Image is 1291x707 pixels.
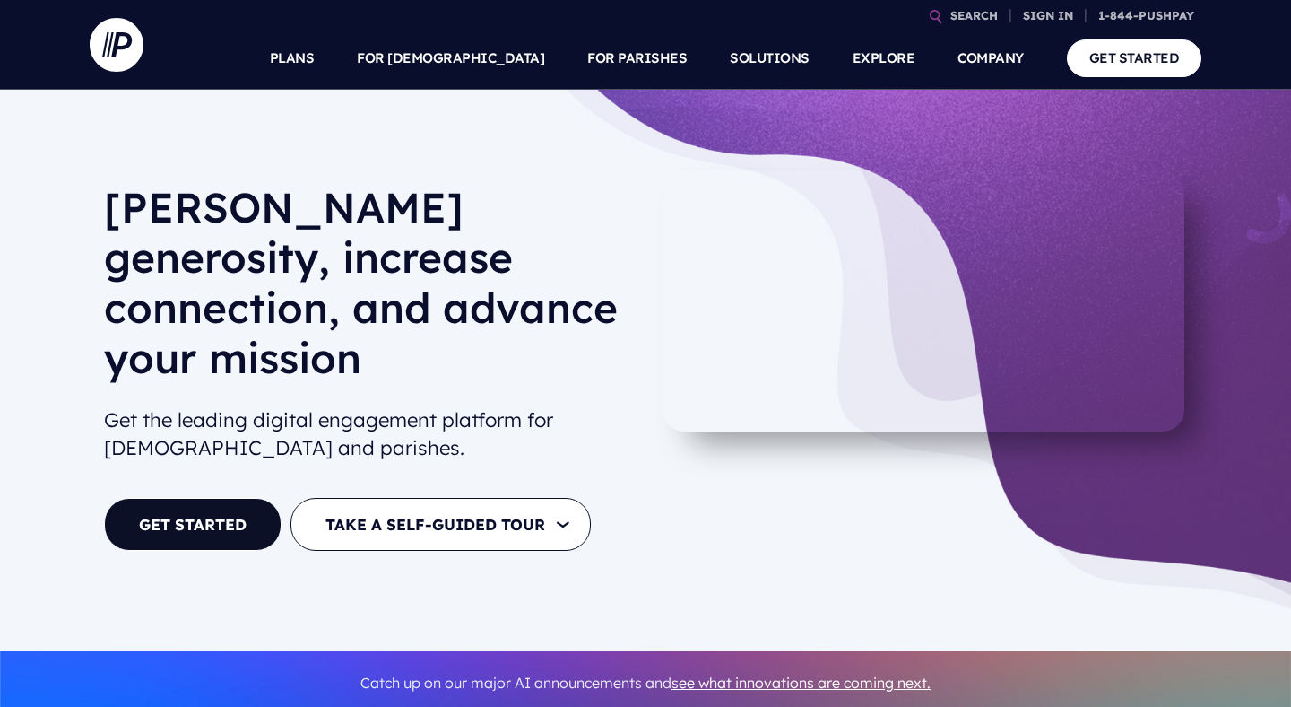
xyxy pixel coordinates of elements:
a: see what innovations are coming next. [671,674,931,692]
a: COMPANY [957,27,1024,90]
a: SOLUTIONS [730,27,810,90]
h1: [PERSON_NAME] generosity, increase connection, and advance your mission [104,182,631,397]
a: FOR [DEMOGRAPHIC_DATA] [357,27,544,90]
p: Catch up on our major AI announcements and [104,663,1187,703]
a: FOR PARISHES [587,27,687,90]
a: GET STARTED [104,498,282,551]
h2: Get the leading digital engagement platform for [DEMOGRAPHIC_DATA] and parishes. [104,399,631,469]
button: TAKE A SELF-GUIDED TOUR [290,498,591,551]
a: GET STARTED [1067,39,1202,76]
a: EXPLORE [853,27,915,90]
a: PLANS [270,27,315,90]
